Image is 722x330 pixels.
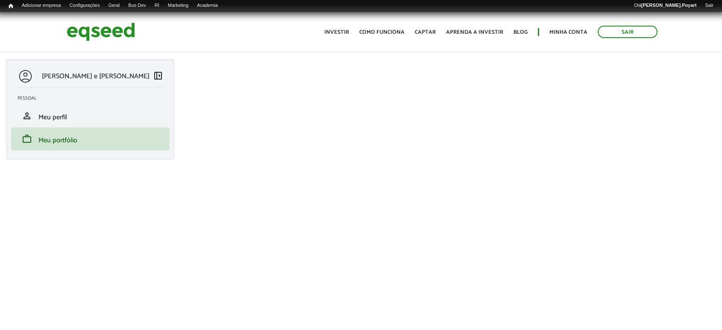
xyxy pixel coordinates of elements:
a: Investir [324,29,349,35]
a: RI [150,2,164,9]
span: person [22,111,32,121]
a: Adicionar empresa [18,2,65,9]
span: Início [9,3,13,9]
a: Olá[PERSON_NAME].Poyart [630,2,701,9]
a: Aprenda a investir [446,29,503,35]
span: Meu perfil [38,112,67,123]
img: EqSeed [67,21,135,43]
a: Sair [701,2,718,9]
a: Academia [193,2,222,9]
a: Marketing [164,2,193,9]
strong: [PERSON_NAME].Poyart [641,3,696,8]
li: Meu portfólio [11,127,170,150]
a: Como funciona [359,29,405,35]
li: Meu perfil [11,104,170,127]
a: Configurações [65,2,104,9]
h2: Pessoal [18,96,170,101]
a: Sair [598,26,657,38]
a: Blog [514,29,528,35]
p: [PERSON_NAME] e [PERSON_NAME] [42,72,150,80]
span: left_panel_close [153,71,163,81]
a: Geral [104,2,124,9]
a: personMeu perfil [18,111,163,121]
span: work [22,134,32,144]
a: Captar [415,29,436,35]
span: Meu portfólio [38,135,77,146]
a: Minha conta [549,29,587,35]
a: Início [4,2,18,10]
a: Colapsar menu [153,71,163,82]
a: Bus Dev [124,2,150,9]
a: workMeu portfólio [18,134,163,144]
